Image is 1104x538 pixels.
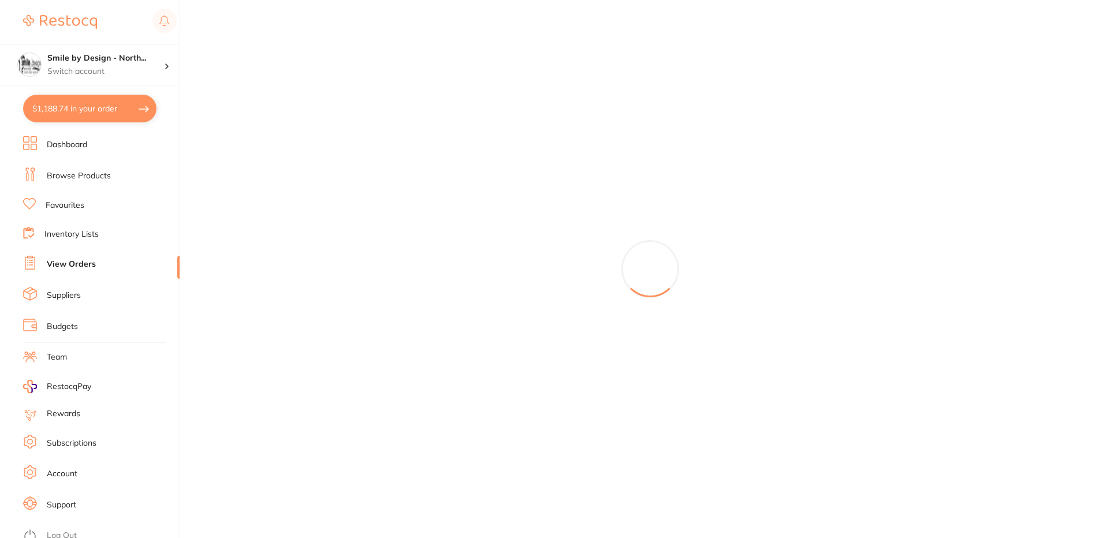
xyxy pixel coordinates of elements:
img: Restocq Logo [23,15,97,29]
a: Rewards [47,408,80,420]
a: Suppliers [47,290,81,301]
a: Support [47,499,76,511]
a: RestocqPay [23,380,91,393]
img: RestocqPay [23,380,37,393]
a: Browse Products [47,170,111,182]
a: Account [47,468,77,480]
h4: Smile by Design - North Sydney [47,53,164,64]
button: $1,188.74 in your order [23,95,156,122]
a: Restocq Logo [23,9,97,35]
a: Budgets [47,321,78,332]
img: Smile by Design - North Sydney [18,53,41,76]
a: Inventory Lists [44,229,99,240]
a: Subscriptions [47,438,96,449]
p: Switch account [47,66,164,77]
a: Favourites [46,200,84,211]
a: View Orders [47,259,96,270]
span: RestocqPay [47,381,91,393]
a: Dashboard [47,139,87,151]
a: Team [47,352,67,363]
